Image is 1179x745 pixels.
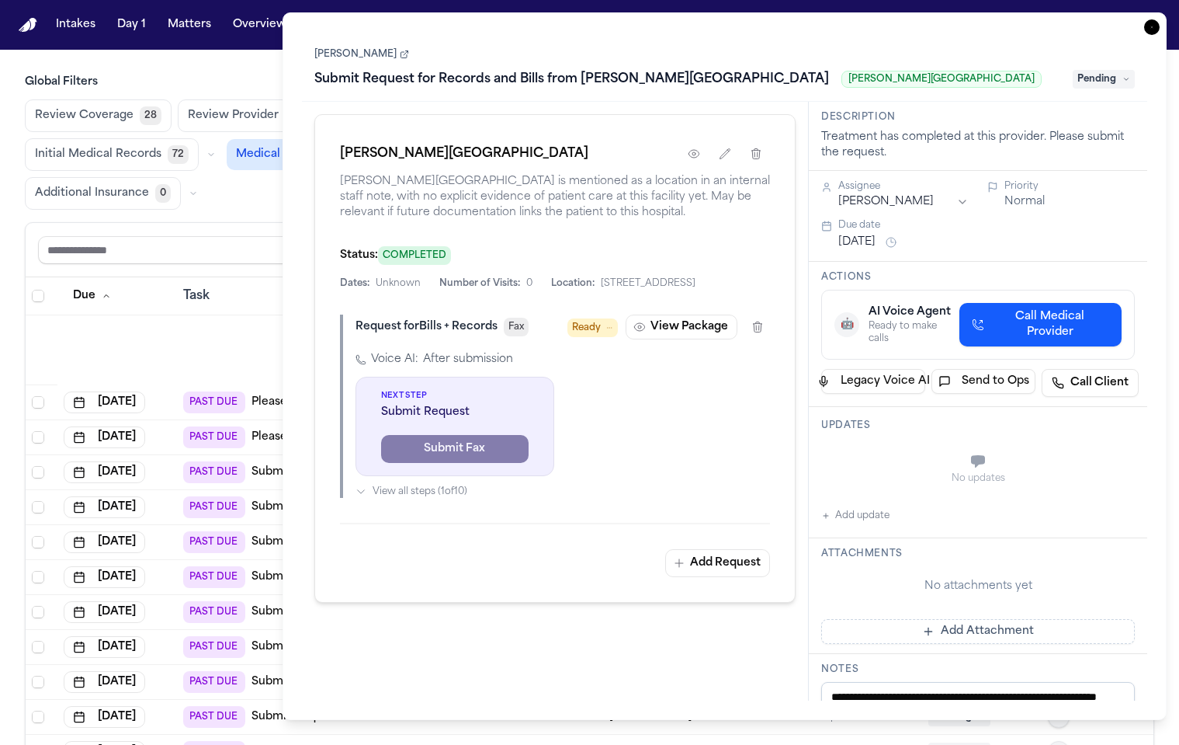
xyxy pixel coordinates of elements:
button: [DATE] [64,706,145,728]
span: PAST DUE [183,531,245,553]
span: PAST DUE [183,636,245,658]
a: Please obtain [PERSON_NAME] Medical Group - [GEOGRAPHIC_DATA] [251,430,641,445]
button: Add update [821,507,889,525]
span: 0 [155,184,171,203]
button: Matters [161,11,217,39]
button: Day 1 [111,11,152,39]
button: Tasks [302,11,343,39]
span: Location: [551,277,595,290]
span: 0 [526,277,532,290]
span: [PERSON_NAME][GEOGRAPHIC_DATA] [841,71,1042,88]
span: Number of Visits: [439,277,520,290]
button: [DATE] [64,671,145,693]
div: AI Voice Agent [869,305,959,320]
button: Legacy Voice AI [821,369,925,394]
a: Home [19,18,37,33]
span: Submit Request [381,405,529,420]
button: [DATE] [64,496,145,518]
span: PAST DUE [183,461,245,483]
a: Call Client [1042,369,1139,397]
a: Submit Request for Records, Bills and [MEDICAL_DATA] from [GEOGRAPHIC_DATA] [GEOGRAPHIC_DATA] [251,639,839,655]
button: Initial Medical Records72 [25,138,199,171]
button: Submit Fax [381,435,529,463]
button: Review Provider18 [178,99,314,132]
a: Submit Request for Bills from [PERSON_NAME] Imaging – [PERSON_NAME][GEOGRAPHIC_DATA] Irvine ([GEO... [251,465,954,480]
div: Ready to make calls [869,320,959,345]
button: Due [64,282,120,310]
button: Add Attachment [821,619,1135,644]
img: Finch Logo [19,18,37,33]
span: Status: [340,249,378,261]
span: Select row [32,466,44,479]
button: [DATE] [64,392,145,413]
span: Review Coverage [35,108,134,124]
span: PAST DUE [183,566,245,588]
button: [DATE] [838,235,876,250]
a: Submit Request for Records and Bills from [GEOGRAPHIC_DATA] (CHOC) [251,569,657,585]
span: After submission [423,352,513,367]
a: Submit Request for Records and Bills from [GEOGRAPHIC_DATA] [251,500,611,515]
span: Initial Medical Records [35,147,161,162]
button: Normal [1004,194,1045,210]
span: Pending [1073,70,1135,89]
a: [PERSON_NAME] [314,48,409,61]
span: Additional Insurance [35,186,149,201]
button: Overview [227,11,293,39]
span: Dates: [340,277,369,290]
a: Please. obtain Newport Heart Medical Group [251,395,499,410]
span: Select row [32,641,44,653]
a: Submit Request for Records, Bills and Other from [PERSON_NAME] Ambulance ([PERSON_NAME] USA Inc.) [251,604,843,620]
button: Intakes [50,11,102,39]
h3: Description [821,111,1135,124]
span: Select row [32,501,44,513]
h3: Notes [821,663,1135,676]
div: No updates [821,472,1135,485]
button: Firms [352,11,396,39]
span: 🤖 [841,317,854,332]
div: Treatment has completed at this provider. Please submit the request. [821,130,1135,161]
span: PAST DUE [183,426,245,448]
button: Call Medical Provider [959,303,1122,346]
span: View all steps ( 1 of 10 ) [373,486,467,498]
a: Submit Request for Records and Bills from [GEOGRAPHIC_DATA] of Modesto [251,709,677,725]
button: Additional Insurance0 [25,177,181,210]
button: The Flock [405,11,472,39]
h1: [PERSON_NAME][GEOGRAPHIC_DATA] [340,144,588,163]
span: PAST DUE [183,496,245,518]
button: Medical Records708 [227,139,372,170]
span: 72 [168,145,189,164]
span: Review Provider [188,108,279,124]
span: Select row [32,571,44,583]
div: Request for Bills + Records [355,319,498,335]
div: No attachments yet [821,579,1135,594]
div: Assignee [838,180,969,193]
span: [PERSON_NAME][GEOGRAPHIC_DATA] is mentioned as a location in an internal staff note, with no expl... [340,174,771,221]
button: Add Request [665,549,770,577]
span: Select row [32,396,44,409]
button: Fax [504,318,529,336]
button: View all steps (1of10) [355,486,771,498]
span: Medical Records [236,147,329,162]
button: [DATE] [64,461,145,483]
span: PAST DUE [183,601,245,623]
button: Send to Ops [931,369,1035,394]
span: Select row [32,431,44,444]
span: Select row [32,606,44,618]
div: Due date [838,219,1135,232]
button: [DATE] [64,601,145,623]
span: 28 [140,106,161,125]
a: Submit Request for Records and Bills from Daines Plastic Surgery [251,534,612,550]
span: COMPLETED [378,246,451,265]
button: [DATE] [64,531,145,553]
span: Voice AI: [371,352,418,367]
span: Next Step [381,390,529,402]
span: Select row [32,676,44,688]
span: PAST DUE [183,392,245,413]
